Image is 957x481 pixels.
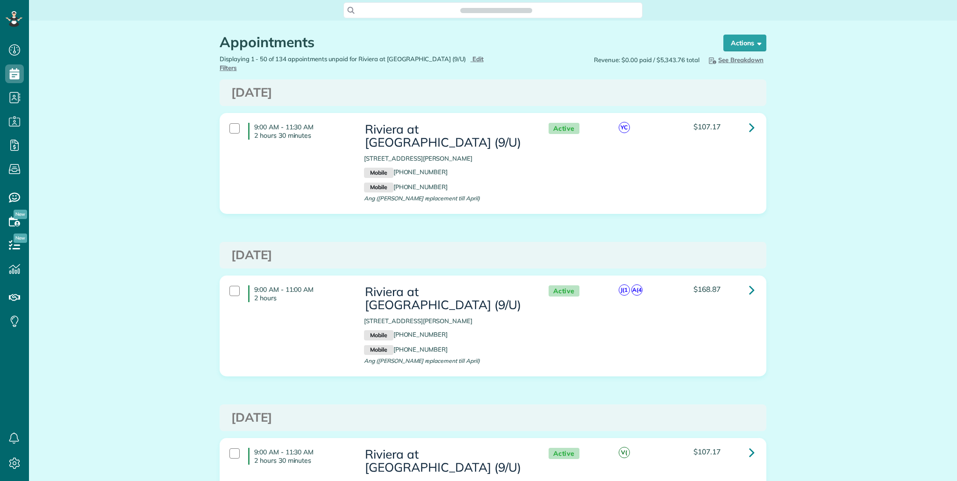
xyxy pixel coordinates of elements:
small: Mobile [364,330,393,340]
p: [STREET_ADDRESS][PERSON_NAME] [364,154,529,163]
a: Mobile[PHONE_NUMBER] [364,346,448,353]
h3: Riviera at [GEOGRAPHIC_DATA] (9/U) [364,123,529,149]
h1: Appointments [220,35,706,50]
h4: 9:00 AM - 11:30 AM [248,123,350,140]
span: Active [549,123,579,134]
h3: Riviera at [GEOGRAPHIC_DATA] (9/U) [364,448,529,474]
span: J(1 [619,284,630,296]
a: Mobile[PHONE_NUMBER] [364,168,448,176]
p: 2 hours [254,294,350,302]
h3: [DATE] [231,248,755,262]
h3: [DATE] [231,86,755,99]
span: Search ZenMaid… [470,6,522,15]
h4: 9:00 AM - 11:30 AM [248,448,350,465]
button: Actions [723,35,766,51]
span: Active [549,285,579,297]
small: Mobile [364,345,393,355]
small: Mobile [364,183,393,193]
span: Ang ([PERSON_NAME] replacement till April) [364,357,479,364]
span: YC [619,122,630,133]
p: [STREET_ADDRESS][PERSON_NAME] [364,317,529,325]
h4: 9:00 AM - 11:00 AM [248,285,350,302]
span: $168.87 [693,284,721,294]
a: Mobile[PHONE_NUMBER] [364,331,448,338]
div: Displaying 1 - 50 of 134 appointments unpaid for Riviera at [GEOGRAPHIC_DATA] (9/U) [213,55,493,72]
span: Active [549,448,579,460]
p: 2 hours 30 minutes [254,131,350,140]
button: See Breakdown [704,55,766,65]
span: A(4 [631,284,643,296]
h3: Riviera at [GEOGRAPHIC_DATA] (9/U) [364,285,529,312]
span: Revenue: $0.00 paid / $5,343.76 total [594,56,700,64]
span: Ang ([PERSON_NAME] replacement till April) [364,195,479,202]
a: Mobile[PHONE_NUMBER] [364,183,448,191]
span: New [14,233,27,243]
span: See Breakdown [707,56,764,64]
span: V( [619,447,630,458]
small: Mobile [364,168,393,178]
p: 2 hours 30 minutes [254,456,350,465]
span: New [14,210,27,219]
span: $107.17 [693,122,721,131]
h3: [DATE] [231,411,755,424]
span: $107.17 [693,447,721,456]
a: Edit Filters [220,55,484,71]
